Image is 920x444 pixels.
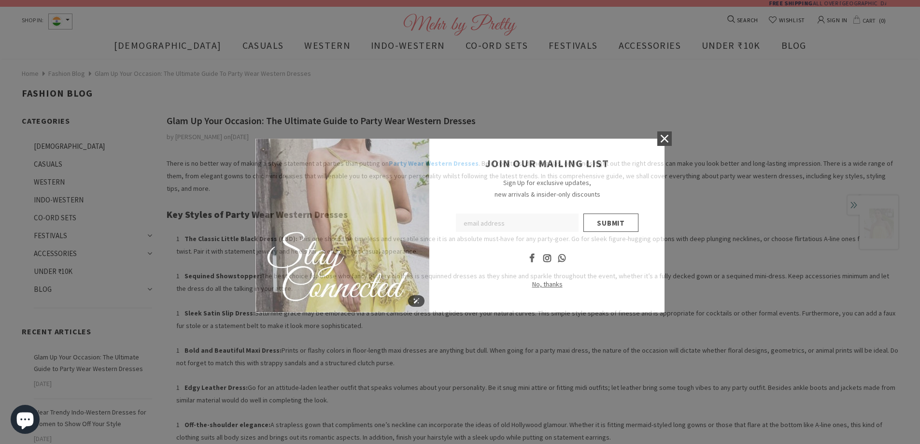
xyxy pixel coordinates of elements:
input: Submit [583,214,638,232]
input: Email Address [456,214,579,232]
span: JOIN OUR MAILING LIST [485,157,609,170]
span: Sign Up for exclusive updates, new arrivals & insider-only discounts [495,178,600,199]
a: Close [657,131,672,146]
span: No, thanks [532,280,563,288]
inbox-online-store-chat: Shopify online store chat [8,405,42,436]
